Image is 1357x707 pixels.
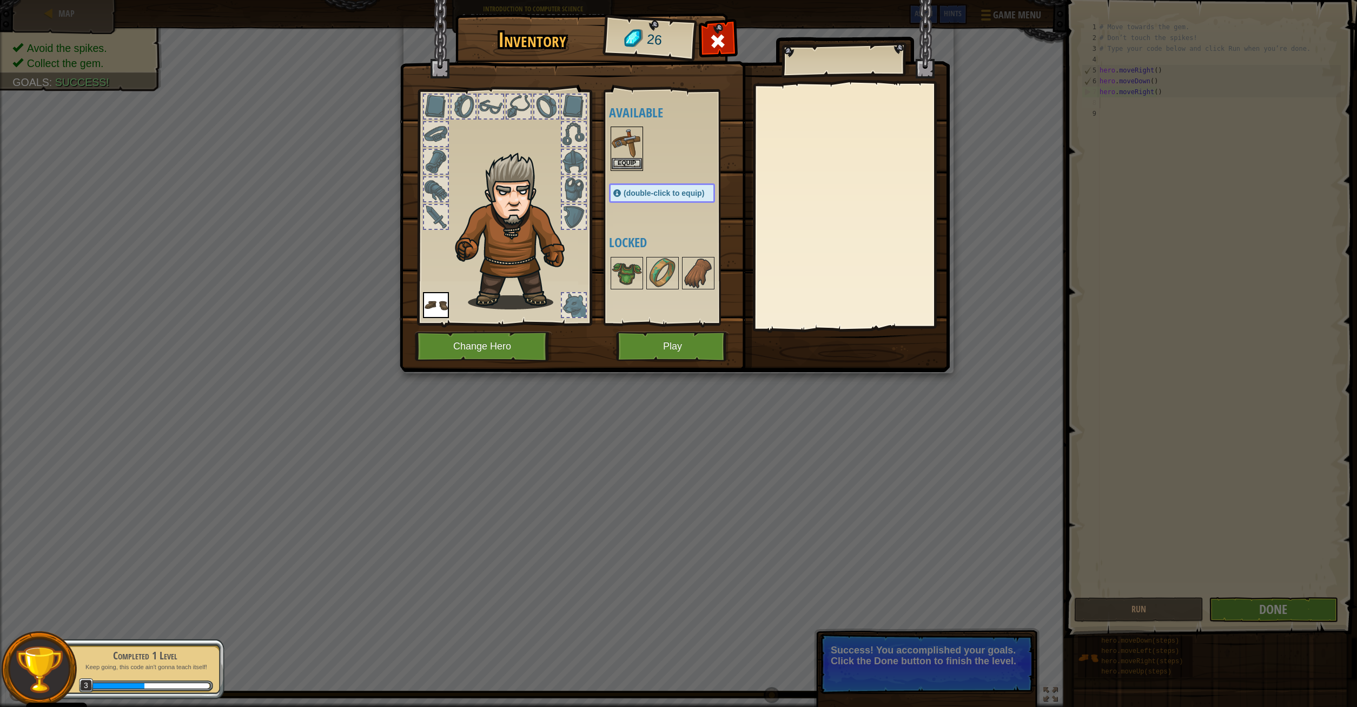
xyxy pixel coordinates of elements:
h4: Available [609,105,737,120]
img: portrait.png [647,258,678,288]
button: Play [616,332,729,361]
span: 3 [79,678,94,693]
img: portrait.png [683,258,713,288]
button: Change Hero [415,332,552,361]
p: Keep going, this code ain't gonna teach itself! [77,663,213,671]
h1: Inventory [463,29,601,51]
button: Equip [612,158,642,169]
img: trophy.png [15,645,64,694]
img: portrait.png [612,258,642,288]
span: (double-click to equip) [624,189,704,197]
h4: Locked [609,235,737,249]
img: hair_m2.png [450,152,582,309]
span: 26 [646,30,663,50]
div: Completed 1 Level [77,648,213,663]
img: portrait.png [612,128,642,158]
img: portrait.png [423,292,449,318]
